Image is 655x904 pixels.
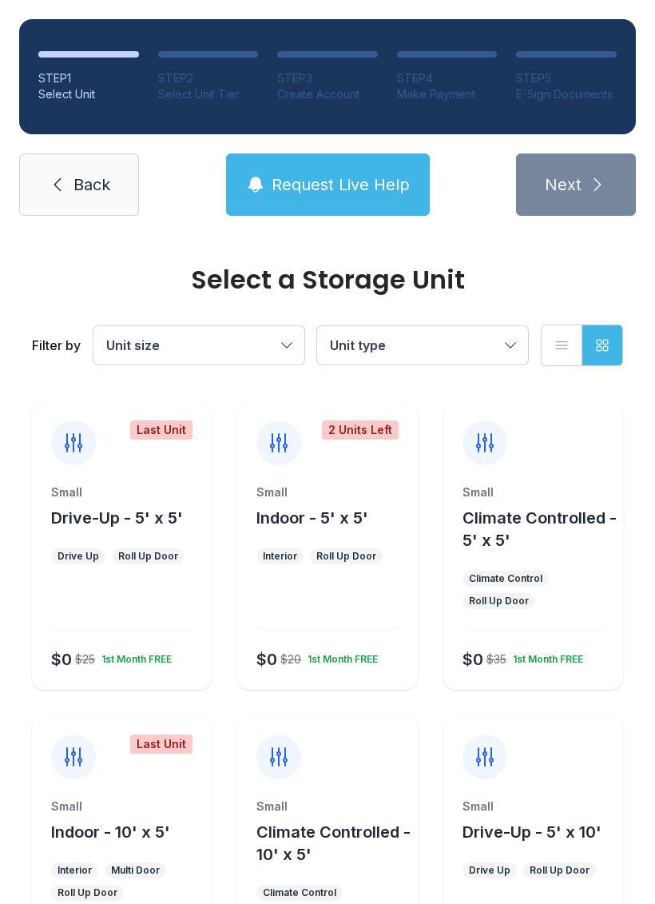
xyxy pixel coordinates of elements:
span: Request Live Help [272,173,410,196]
button: Climate Controlled - 10' x 5' [256,821,411,866]
div: Filter by [32,336,81,355]
div: Drive Up [58,550,99,563]
div: 1st Month FREE [95,647,172,666]
div: Small [462,798,604,814]
div: Roll Up Door [118,550,178,563]
div: 1st Month FREE [301,647,378,666]
span: Indoor - 5' x 5' [256,508,368,528]
div: $0 [462,648,483,671]
div: Last Unit [130,735,193,754]
div: Multi Door [111,864,160,877]
button: Indoor - 10' x 5' [51,821,170,843]
div: $0 [51,648,72,671]
button: Unit size [93,326,304,364]
div: Roll Up Door [530,864,589,877]
div: $20 [280,651,301,667]
div: Select a Storage Unit [32,267,623,293]
button: Drive-Up - 5' x 10' [462,821,601,843]
span: Unit type [330,337,386,353]
div: $0 [256,648,277,671]
div: Roll Up Door [58,886,117,899]
div: STEP 5 [516,70,617,86]
button: Climate Controlled - 5' x 5' [462,507,617,552]
div: Interior [58,864,92,877]
div: Make Payment [397,86,498,102]
div: Small [51,484,193,500]
div: Small [462,484,604,500]
span: Next [545,173,582,196]
div: Select Unit [38,86,139,102]
span: Climate Controlled - 10' x 5' [256,822,411,864]
button: Drive-Up - 5' x 5' [51,507,183,529]
div: Climate Control [263,886,336,899]
div: Interior [263,550,297,563]
span: Drive-Up - 5' x 5' [51,508,183,528]
div: 1st Month FREE [506,647,583,666]
div: STEP 1 [38,70,139,86]
div: 2 Units Left [322,420,399,440]
span: Indoor - 10' x 5' [51,822,170,842]
div: Drive Up [469,864,510,877]
div: E-Sign Documents [516,86,617,102]
div: Select Unit Tier [158,86,259,102]
div: STEP 2 [158,70,259,86]
span: Unit size [106,337,160,353]
button: Unit type [317,326,528,364]
div: $35 [486,651,506,667]
div: Small [256,798,398,814]
div: Small [256,484,398,500]
div: Climate Control [469,572,542,585]
div: Roll Up Door [316,550,376,563]
button: Indoor - 5' x 5' [256,507,368,529]
div: Roll Up Door [469,595,529,607]
div: STEP 3 [277,70,378,86]
div: Create Account [277,86,378,102]
span: Climate Controlled - 5' x 5' [462,508,617,550]
div: Last Unit [130,420,193,440]
div: Small [51,798,193,814]
div: $25 [75,651,95,667]
div: STEP 4 [397,70,498,86]
span: Back [73,173,110,196]
span: Drive-Up - 5' x 10' [462,822,601,842]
